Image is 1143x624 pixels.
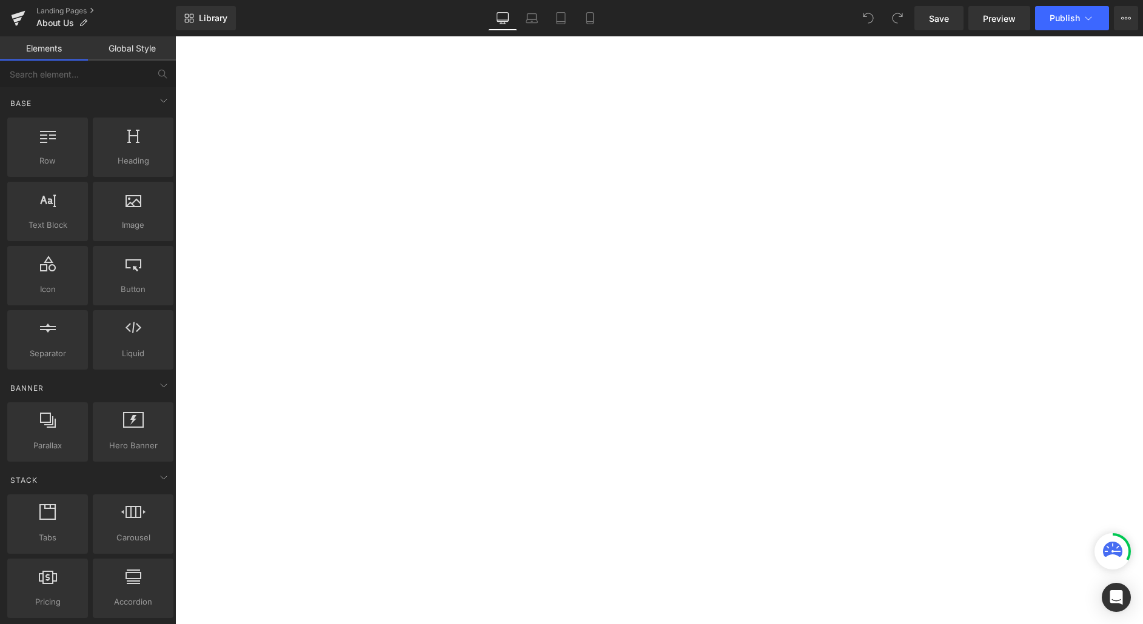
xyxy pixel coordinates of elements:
button: Undo [856,6,880,30]
span: Row [11,154,84,167]
span: Pricing [11,596,84,608]
div: Open Intercom Messenger [1102,583,1131,612]
span: Stack [9,474,39,486]
span: Library [199,13,227,24]
span: Liquid [96,347,170,360]
span: Text Block [11,219,84,231]
a: Tablet [546,6,575,30]
a: Mobile [575,6,605,30]
a: Preview [968,6,1030,30]
span: Carousel [96,531,170,544]
span: Accordion [96,596,170,608]
span: Base [9,98,33,109]
span: Banner [9,382,45,394]
span: Image [96,219,170,231]
button: More [1114,6,1138,30]
span: Publish [1050,13,1080,23]
a: New Library [176,6,236,30]
span: Parallax [11,439,84,452]
a: Landing Pages [36,6,176,16]
a: Desktop [488,6,517,30]
span: Separator [11,347,84,360]
span: Heading [96,154,170,167]
span: Save [929,12,949,25]
span: Preview [983,12,1016,25]
span: Hero Banner [96,439,170,452]
span: About Us [36,18,74,28]
a: Global Style [88,36,176,61]
button: Publish [1035,6,1109,30]
span: Icon [11,283,84,296]
span: Tabs [11,531,84,544]
span: Button [96,283,170,296]
button: Redo [885,6,910,30]
a: Laptop [517,6,546,30]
